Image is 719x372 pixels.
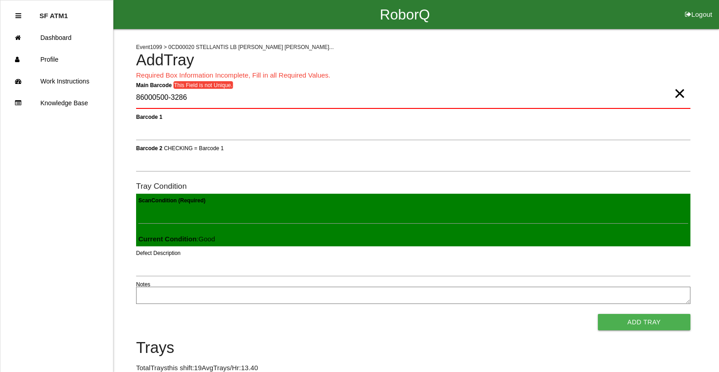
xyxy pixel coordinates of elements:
[136,339,690,357] h4: Trays
[138,235,196,243] b: Current Condition
[136,280,150,289] label: Notes
[136,70,690,81] p: Required Box Information Incomplete, Fill in all Required Values.
[138,235,215,243] span: : Good
[136,249,181,257] label: Defect Description
[15,5,21,27] div: Close
[674,75,685,93] span: Clear Input
[0,49,113,70] a: Profile
[39,5,68,20] p: SF ATM1
[0,27,113,49] a: Dashboard
[598,314,690,330] button: Add Tray
[136,44,334,50] span: Event 1099 > 0CD00020 STELLANTIS LB [PERSON_NAME] [PERSON_NAME]...
[136,88,690,109] input: Required
[0,92,113,114] a: Knowledge Base
[136,82,172,88] b: Main Barcode
[136,182,690,191] h6: Tray Condition
[136,145,162,151] b: Barcode 2
[136,113,162,120] b: Barcode 1
[164,145,224,151] span: CHECKING = Barcode 1
[0,70,113,92] a: Work Instructions
[136,52,690,69] h4: Add Tray
[138,197,205,203] b: Scan Condition (Required)
[173,81,233,89] span: This Field is not Unique.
